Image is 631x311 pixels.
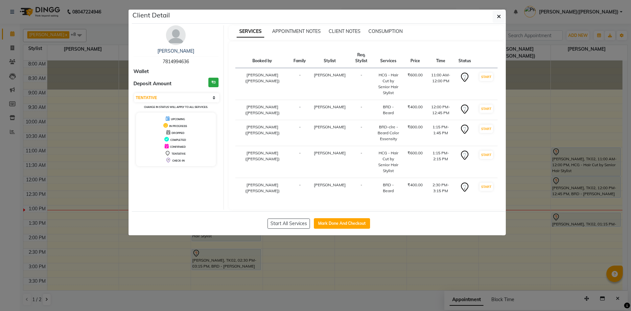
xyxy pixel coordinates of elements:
[314,182,346,187] span: [PERSON_NAME]
[408,72,423,78] div: ₹600.00
[166,25,186,45] img: avatar
[427,48,455,68] th: Time
[408,104,423,110] div: ₹400.00
[163,59,189,65] span: 7814994636
[272,28,321,34] span: APPOINTMENT NOTES
[132,10,170,20] h5: Client Detail
[479,73,493,81] button: START
[377,104,400,116] div: BRD - Beard
[290,120,310,146] td: -
[427,178,455,198] td: 2:30 PM-3:15 PM
[377,150,400,174] div: HCG - Hair Cut by Senior Hair Stylist
[290,68,310,100] td: -
[408,182,423,188] div: ₹400.00
[157,48,194,54] a: [PERSON_NAME]
[377,182,400,194] div: BRD - Beard
[235,146,290,178] td: [PERSON_NAME]([PERSON_NAME])
[169,124,187,128] span: IN PROGRESS
[427,100,455,120] td: 12:00 PM-12:45 PM
[208,78,219,87] h3: ₹0
[314,124,346,129] span: [PERSON_NAME]
[290,178,310,198] td: -
[427,68,455,100] td: 11:00 AM-12:00 PM
[368,28,403,34] span: CONSUMPTION
[350,68,373,100] td: -
[235,48,290,68] th: Booked by
[479,183,493,191] button: START
[479,151,493,159] button: START
[170,138,186,142] span: COMPLETED
[350,100,373,120] td: -
[170,145,186,148] span: CONFIRMED
[350,48,373,68] th: Req. Stylist
[290,146,310,178] td: -
[408,150,423,156] div: ₹600.00
[377,124,400,142] div: BRD-clre - Beard Color Essensity
[350,146,373,178] td: -
[144,105,208,109] small: Change in status will apply to all services.
[314,72,346,77] span: [PERSON_NAME]
[268,219,310,229] button: Start All Services
[237,26,264,38] span: SERVICES
[172,152,186,155] span: TENTATIVE
[172,131,184,135] span: DROPPED
[235,68,290,100] td: [PERSON_NAME]([PERSON_NAME])
[133,68,149,75] span: Wallet
[172,159,185,162] span: CHECK-IN
[235,100,290,120] td: [PERSON_NAME]([PERSON_NAME])
[427,120,455,146] td: 1:15 PM-1:45 PM
[314,218,370,229] button: Mark Done And Checkout
[479,125,493,133] button: START
[427,146,455,178] td: 1:15 PM-2:15 PM
[455,48,475,68] th: Status
[235,120,290,146] td: [PERSON_NAME]([PERSON_NAME])
[404,48,427,68] th: Price
[310,48,350,68] th: Stylist
[314,104,346,109] span: [PERSON_NAME]
[133,80,172,88] span: Deposit Amount
[350,120,373,146] td: -
[290,100,310,120] td: -
[329,28,361,34] span: CLIENT NOTES
[350,178,373,198] td: -
[373,48,404,68] th: Services
[408,124,423,130] div: ₹800.00
[314,150,346,155] span: [PERSON_NAME]
[479,105,493,113] button: START
[235,178,290,198] td: [PERSON_NAME]([PERSON_NAME])
[290,48,310,68] th: Family
[377,72,400,96] div: HCG - Hair Cut by Senior Hair Stylist
[171,117,185,121] span: UPCOMING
